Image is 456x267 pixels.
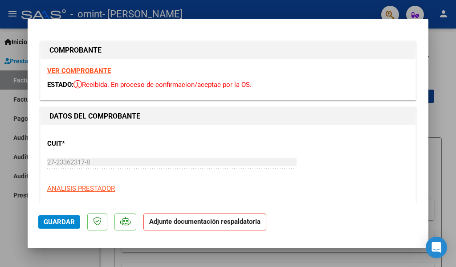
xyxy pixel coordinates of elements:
span: Recibida. En proceso de confirmacion/aceptac por la OS. [73,81,252,89]
div: Open Intercom Messenger [426,237,447,258]
span: ANALISIS PRESTADOR [47,185,115,193]
span: Guardar [44,218,75,226]
a: VER COMPROBANTE [47,67,111,75]
p: CUIT [47,139,156,149]
strong: DATOS DEL COMPROBANTE [49,112,140,120]
button: Guardar [38,215,80,229]
strong: Adjunte documentación respaldatoria [149,218,261,226]
span: ESTADO: [47,81,73,89]
strong: COMPROBANTE [49,46,102,54]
